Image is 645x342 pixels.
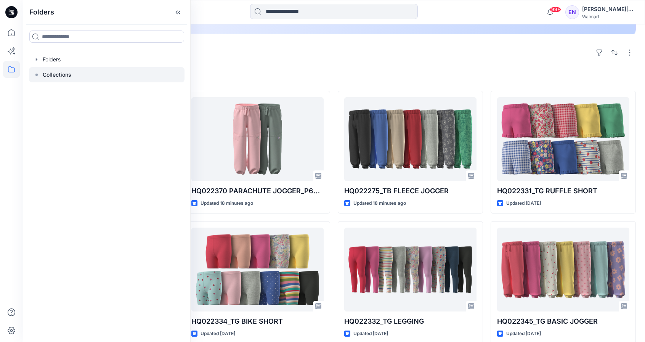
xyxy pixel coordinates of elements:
p: Updated 18 minutes ago [201,199,253,207]
p: HQ022370 PARACHUTE JOGGER_P6392 [191,186,324,196]
p: HQ022345_TG BASIC JOGGER [497,316,629,327]
p: Updated [DATE] [201,330,235,338]
div: Walmart [582,14,635,19]
a: HQ022275_TB FLEECE JOGGER [344,97,477,181]
span: 99+ [550,6,561,13]
div: EN [565,5,579,19]
h4: Styles [32,74,636,83]
p: Collections [43,70,71,79]
p: Updated [DATE] [506,330,541,338]
a: HQ022345_TG BASIC JOGGER [497,228,629,311]
p: HQ022334_TG BIKE SHORT [191,316,324,327]
a: HQ022334_TG BIKE SHORT [191,228,324,311]
p: Updated [DATE] [353,330,388,338]
p: HQ022331_TG RUFFLE SHORT [497,186,629,196]
p: Updated [DATE] [506,199,541,207]
div: [PERSON_NAME][DATE] [582,5,635,14]
p: HQ022332_TG LEGGING [344,316,477,327]
p: HQ022275_TB FLEECE JOGGER [344,186,477,196]
a: HQ022331_TG RUFFLE SHORT [497,97,629,181]
p: Updated 18 minutes ago [353,199,406,207]
a: HQ022332_TG LEGGING [344,228,477,311]
a: HQ022370 PARACHUTE JOGGER_P6392 [191,97,324,181]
